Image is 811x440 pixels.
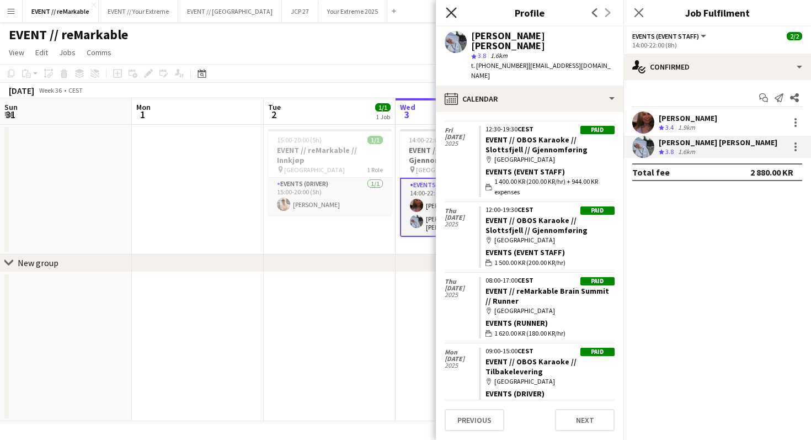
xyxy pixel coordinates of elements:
[580,277,615,285] div: Paid
[517,125,533,133] span: CEST
[445,208,479,214] span: Thu
[268,129,392,215] app-job-card: 15:00-20:00 (5h)1/1EVENT // reMarkable // Innkjøp [GEOGRAPHIC_DATA]1 RoleEvents (Driver)1/115:00-...
[485,277,615,284] div: 08:00-17:00
[517,205,533,214] span: CEST
[485,155,615,165] div: [GEOGRAPHIC_DATA]
[485,167,615,177] div: Events (Event Staff)
[398,108,415,121] span: 3
[632,32,708,40] button: Events (Event Staff)
[665,147,674,156] span: 3.8
[36,86,64,94] span: Week 36
[659,137,777,147] div: [PERSON_NAME] [PERSON_NAME]
[471,31,615,51] div: [PERSON_NAME] [PERSON_NAME]
[623,54,811,80] div: Confirmed
[555,409,615,431] button: Next
[367,166,383,174] span: 1 Role
[284,166,345,174] span: [GEOGRAPHIC_DATA]
[485,318,615,328] div: Events (Runner)
[4,102,18,112] span: Sun
[178,1,282,22] button: EVENT // [GEOGRAPHIC_DATA]
[277,136,322,144] span: 15:00-20:00 (5h)
[409,136,453,144] span: 14:00-22:00 (8h)
[9,26,128,43] h1: EVENT // reMarkable
[485,286,609,306] a: EVENT // reMarkable Brain Summit // Runner
[99,1,178,22] button: EVENT // Your Extreme
[494,328,565,338] span: 1 620.00 KR (180.00 KR/hr)
[23,1,99,22] button: EVENT // reMarkable
[400,102,415,112] span: Wed
[488,51,510,60] span: 1.6km
[445,291,479,298] span: 2025
[436,86,623,112] div: Calendar
[268,145,392,165] h3: EVENT // reMarkable // Innkjøp
[375,103,391,112] span: 1/1
[445,278,479,285] span: Thu
[3,108,18,121] span: 31
[82,45,116,60] a: Comms
[494,399,615,419] span: 1 200.00 KR (180.00 KR/hr) + 836.00 KR expenses
[494,258,565,268] span: 1 500.00 KR (200.00 KR/hr)
[55,45,80,60] a: Jobs
[268,178,392,215] app-card-role: Events (Driver)1/115:00-20:00 (5h)[PERSON_NAME]
[580,348,615,356] div: Paid
[367,136,383,144] span: 1/1
[445,214,479,221] span: [DATE]
[665,123,674,131] span: 3.4
[676,123,697,132] div: 1.9km
[485,235,615,245] div: [GEOGRAPHIC_DATA]
[445,356,479,362] span: [DATE]
[485,377,615,386] div: [GEOGRAPHIC_DATA]
[445,285,479,291] span: [DATE]
[485,357,577,377] a: EVENT // OBOS Karaoke // Tilbakelevering
[485,348,615,354] div: 09:00-15:00
[750,167,793,178] div: 2 880.00 KR
[580,126,615,134] div: Paid
[266,108,281,121] span: 2
[659,113,717,123] div: [PERSON_NAME]
[9,47,24,57] span: View
[445,140,479,147] span: 2025
[478,51,486,60] span: 3.8
[485,247,615,257] div: Events (Event Staff)
[632,41,802,49] div: 14:00-22:00 (8h)
[632,167,670,178] div: Total fee
[787,32,802,40] span: 2/2
[400,145,524,165] h3: EVENT // reMarkable // Gjennomføring
[485,126,615,132] div: 12:30-19:30
[517,276,533,284] span: CEST
[35,47,48,57] span: Edit
[268,102,281,112] span: Tue
[282,1,318,22] button: JCP 27
[445,362,479,369] span: 2025
[445,409,504,431] button: Previous
[445,127,479,134] span: Fri
[416,166,477,174] span: [GEOGRAPHIC_DATA]
[485,135,588,155] a: EVENT // OBOS Karaoke // Slottsfjell // Gjennomføring
[400,178,524,237] app-card-role: Events (Event Staff)2/214:00-22:00 (8h)[PERSON_NAME][PERSON_NAME] [PERSON_NAME]
[471,61,611,79] span: | [EMAIL_ADDRESS][DOMAIN_NAME]
[517,347,533,355] span: CEST
[485,206,615,213] div: 12:00-19:30
[445,221,479,227] span: 2025
[471,61,529,70] span: t. [PHONE_NUMBER]
[376,113,390,121] div: 1 Job
[485,306,615,316] div: [GEOGRAPHIC_DATA]
[400,129,524,237] app-job-card: 14:00-22:00 (8h)2/2EVENT // reMarkable // Gjennomføring [GEOGRAPHIC_DATA]1 RoleEvents (Event Staf...
[136,102,151,112] span: Mon
[135,108,151,121] span: 1
[68,86,83,94] div: CEST
[485,389,615,399] div: Events (Driver)
[59,47,76,57] span: Jobs
[31,45,52,60] a: Edit
[318,1,387,22] button: Your Extreme 2025
[580,206,615,215] div: Paid
[494,177,615,197] span: 1 400.00 KR (200.00 KR/hr) + 944.00 KR expenses
[632,32,699,40] span: Events (Event Staff)
[18,257,58,268] div: New group
[9,85,34,96] div: [DATE]
[676,147,697,157] div: 1.6km
[623,6,811,20] h3: Job Fulfilment
[445,134,479,140] span: [DATE]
